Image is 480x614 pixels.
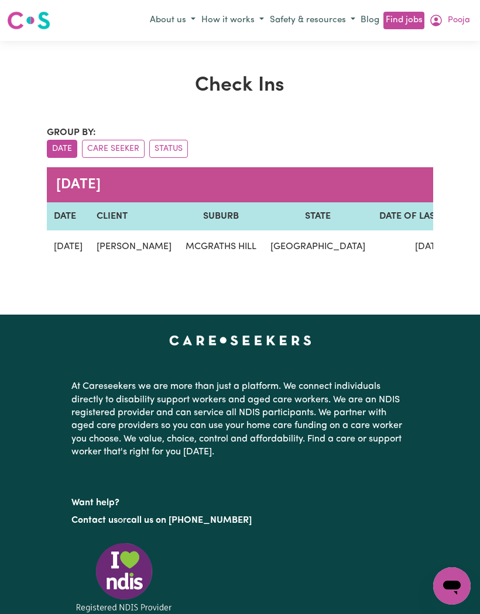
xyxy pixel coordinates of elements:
[47,74,433,98] h1: Check Ins
[71,509,409,532] p: or
[7,10,50,31] img: Careseekers logo
[47,230,90,263] td: [DATE]
[7,7,50,34] a: Careseekers logo
[448,14,470,27] span: Pooja
[169,336,311,345] a: Careseekers home page
[263,202,372,230] th: STATE
[179,230,263,263] td: MCGRATHS HILL
[71,492,409,509] p: Want help?
[71,375,409,463] p: At Careseekers we are more than just a platform. We connect individuals directly to disability su...
[179,202,263,230] th: SUBURB
[47,140,77,158] button: sort invoices by date
[90,202,179,230] th: CLIENT
[71,541,177,614] img: Registered NDIS provider
[198,11,267,30] button: How it works
[126,516,252,525] a: call us on [PHONE_NUMBER]
[263,230,372,263] td: [GEOGRAPHIC_DATA]
[71,516,118,525] a: Contact us
[267,11,358,30] button: Safety & resources
[383,12,424,30] a: Find jobs
[47,128,96,137] span: Group by:
[426,11,473,30] button: My Account
[358,12,382,30] a: Blog
[90,230,179,263] td: [PERSON_NAME]
[47,202,90,230] th: DATE
[433,567,471,605] iframe: Button to launch messaging window
[147,11,198,30] button: About us
[82,140,145,158] button: sort invoices by care seeker
[149,140,188,158] button: sort invoices by paid status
